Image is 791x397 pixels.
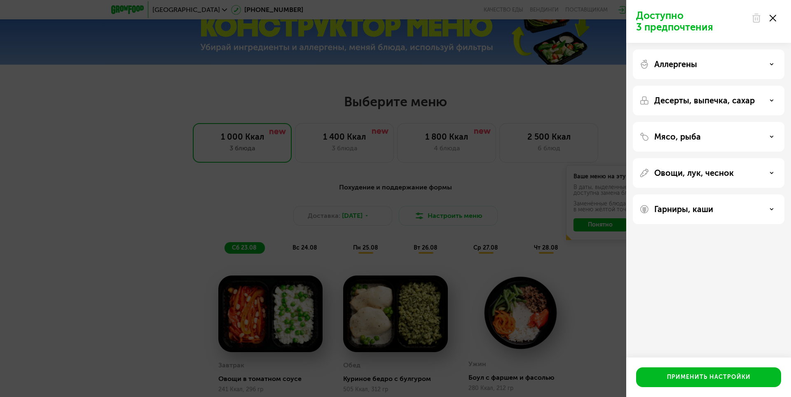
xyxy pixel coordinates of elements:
[667,373,751,381] div: Применить настройки
[654,59,697,69] p: Аллергены
[654,132,701,142] p: Мясо, рыба
[636,10,747,33] p: Доступно 3 предпочтения
[654,168,734,178] p: Овощи, лук, чеснок
[654,96,755,105] p: Десерты, выпечка, сахар
[636,367,781,387] button: Применить настройки
[654,204,713,214] p: Гарниры, каши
